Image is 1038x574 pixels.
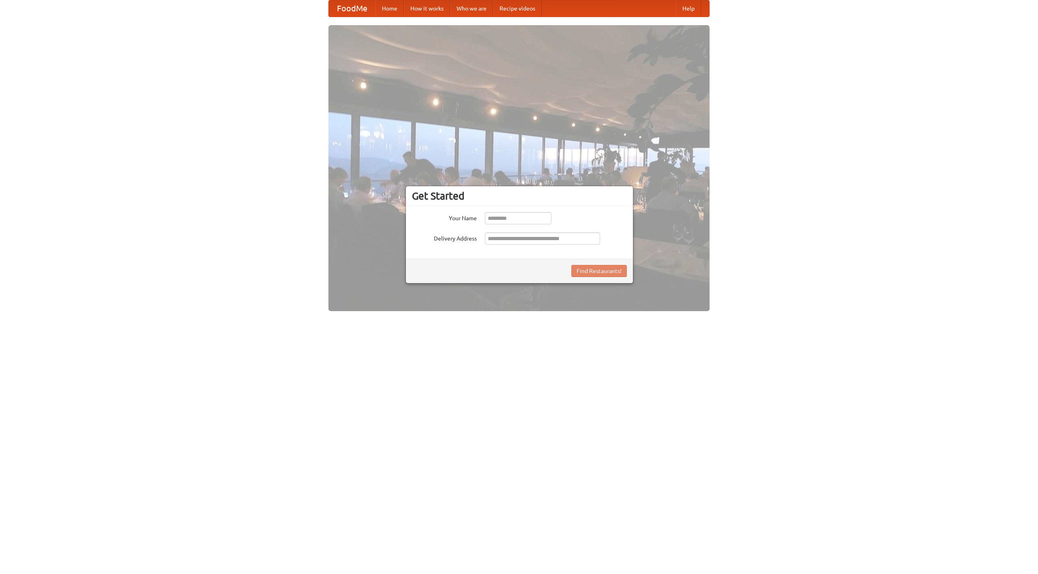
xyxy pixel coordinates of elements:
a: Recipe videos [493,0,542,17]
a: Who we are [450,0,493,17]
a: How it works [404,0,450,17]
label: Your Name [412,212,477,222]
button: Find Restaurants! [571,265,627,277]
label: Delivery Address [412,232,477,243]
h3: Get Started [412,190,627,202]
a: Help [676,0,701,17]
a: FoodMe [329,0,375,17]
a: Home [375,0,404,17]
